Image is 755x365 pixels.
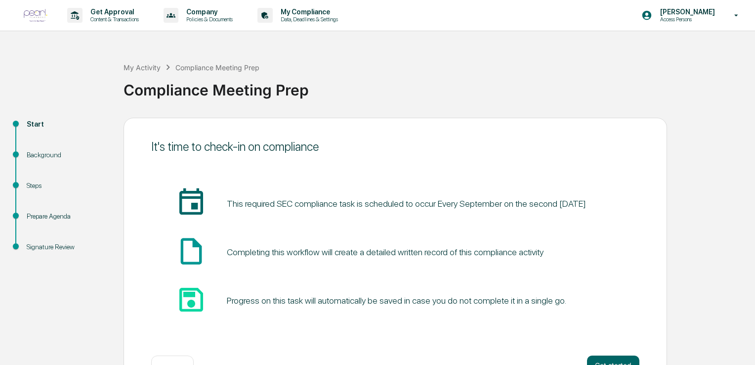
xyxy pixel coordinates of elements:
p: Data, Deadlines & Settings [273,16,343,23]
p: My Compliance [273,8,343,16]
span: save_icon [175,284,207,316]
span: insert_drive_file_icon [175,235,207,267]
pre: This required SEC compliance task is scheduled to occur Every September on the second [DATE] [227,197,586,210]
div: Background [27,150,108,160]
span: insert_invitation_icon [175,187,207,219]
p: Company [178,8,238,16]
img: logo [24,9,47,22]
div: Completing this workflow will create a detailed written record of this compliance activity [227,247,544,257]
p: [PERSON_NAME] [652,8,720,16]
p: Access Persons [652,16,720,23]
div: Compliance Meeting Prep [175,63,259,72]
div: My Activity [124,63,161,72]
p: Get Approval [83,8,144,16]
div: Compliance Meeting Prep [124,73,750,99]
div: Start [27,119,108,130]
div: It's time to check-in on compliance [151,139,639,154]
p: Policies & Documents [178,16,238,23]
div: Prepare Agenda [27,211,108,222]
div: Signature Review [27,242,108,252]
div: Progress on this task will automatically be saved in case you do not complete it in a single go. [227,295,566,306]
div: Steps [27,181,108,191]
p: Content & Transactions [83,16,144,23]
